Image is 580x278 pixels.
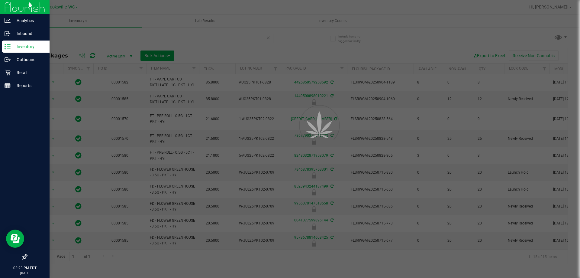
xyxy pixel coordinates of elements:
[5,18,11,24] inline-svg: Analytics
[11,43,47,50] p: Inventory
[3,271,47,275] p: [DATE]
[11,69,47,76] p: Retail
[5,57,11,63] inline-svg: Outbound
[5,83,11,89] inline-svg: Reports
[11,17,47,24] p: Analytics
[11,30,47,37] p: Inbound
[5,70,11,76] inline-svg: Retail
[6,230,24,248] iframe: Resource center
[11,82,47,89] p: Reports
[5,44,11,50] inline-svg: Inventory
[3,265,47,271] p: 03:23 PM EDT
[11,56,47,63] p: Outbound
[5,31,11,37] inline-svg: Inbound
